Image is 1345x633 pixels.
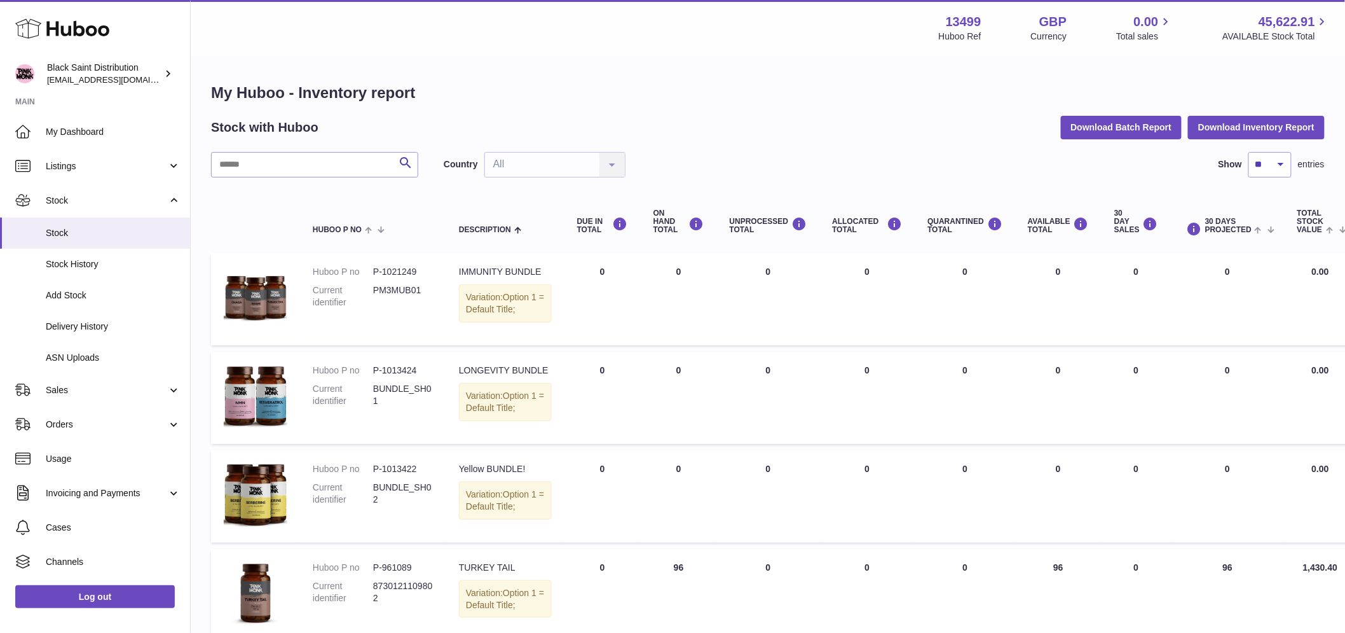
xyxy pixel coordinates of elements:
dt: Current identifier [313,482,373,506]
label: Show [1219,158,1242,170]
span: Add Stock [46,289,181,302]
td: 0 [1171,352,1285,444]
img: product image [224,266,287,330]
td: 0 [1102,352,1171,444]
div: Huboo Ref [939,31,981,43]
dt: Huboo P no [313,266,373,278]
span: Sales [46,384,167,396]
dd: P-961089 [373,562,434,574]
dd: 8730121109802 [373,580,434,604]
strong: 13499 [946,13,981,31]
div: Black Saint Distribution [47,62,161,86]
a: 45,622.91 AVAILABLE Stock Total [1222,13,1330,43]
span: Invoicing and Payments [46,487,167,499]
dt: Current identifier [313,580,373,604]
span: 0.00 [1134,13,1159,31]
div: Variation: [459,580,552,618]
dt: Current identifier [313,284,373,309]
h2: Stock with Huboo [211,119,318,136]
span: My Dashboard [46,126,181,138]
td: 0 [1015,253,1102,345]
div: AVAILABLE Total [1028,217,1089,234]
span: Option 1 = Default Title; [466,489,544,511]
td: 0 [564,352,641,444]
div: IMMUNITY BUNDLE [459,266,552,278]
span: Orders [46,419,167,431]
span: Usage [46,453,181,465]
td: 0 [717,352,820,444]
span: 0 [962,267,967,277]
div: DUE IN TOTAL [577,217,628,234]
span: Stock History [46,258,181,270]
td: 0 [641,352,717,444]
dt: Current identifier [313,383,373,407]
dt: Huboo P no [313,365,373,377]
button: Download Batch Report [1061,116,1182,139]
div: ALLOCATED Total [832,217,902,234]
td: 0 [819,253,915,345]
div: QUARANTINED Total [927,217,1002,234]
td: 0 [564,253,641,345]
div: 30 DAY SALES [1114,209,1158,235]
span: Total stock value [1297,209,1324,235]
h1: My Huboo - Inventory report [211,83,1325,103]
span: Stock [46,227,181,239]
td: 0 [819,450,915,543]
span: 45,622.91 [1259,13,1315,31]
span: Delivery History [46,321,181,333]
div: ON HAND Total [653,209,704,235]
td: 0 [564,450,641,543]
label: Country [444,158,478,170]
td: 0 [1102,450,1171,543]
div: TURKEY TAIL [459,562,552,574]
a: 0.00 Total sales [1116,13,1173,43]
div: UNPROCESSED Total [730,217,807,234]
button: Download Inventory Report [1188,116,1325,139]
img: product image [224,365,287,428]
a: Log out [15,585,175,608]
span: Stock [46,195,167,207]
span: 0 [962,464,967,474]
dd: BUNDLE_SH02 [373,482,434,506]
td: 0 [717,450,820,543]
span: Option 1 = Default Title; [466,292,544,314]
td: 0 [1102,253,1171,345]
td: 0 [1015,450,1102,543]
span: 0 [962,365,967,375]
dd: P-1021249 [373,266,434,278]
span: 0 [962,562,967,573]
span: Channels [46,556,181,568]
td: 0 [641,253,717,345]
span: entries [1298,158,1325,170]
td: 0 [1171,450,1285,543]
span: AVAILABLE Stock Total [1222,31,1330,43]
span: Huboo P no [313,226,362,234]
span: Option 1 = Default Title; [466,588,544,610]
span: 1,430.40 [1303,562,1338,573]
td: 0 [1015,352,1102,444]
dd: P-1013422 [373,463,434,475]
td: 0 [717,253,820,345]
dt: Huboo P no [313,463,373,475]
span: 0.00 [1312,365,1329,375]
dt: Huboo P no [313,562,373,574]
span: Cases [46,522,181,534]
img: internalAdmin-13499@internal.huboo.com [15,64,34,83]
span: 0.00 [1312,464,1329,474]
span: Description [459,226,511,234]
span: 0.00 [1312,267,1329,277]
span: Listings [46,160,167,172]
dd: BUNDLE_SH01 [373,383,434,407]
img: product image [224,562,287,625]
dd: PM3MUB01 [373,284,434,309]
div: LONGEVITY BUNDLE [459,365,552,377]
td: 0 [641,450,717,543]
span: [EMAIL_ADDRESS][DOMAIN_NAME] [47,74,187,85]
span: Total sales [1116,31,1173,43]
img: product image [224,463,287,527]
span: 30 DAYS PROJECTED [1205,218,1252,234]
div: Variation: [459,284,552,323]
div: Variation: [459,383,552,421]
div: Variation: [459,482,552,520]
td: 0 [1171,253,1285,345]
